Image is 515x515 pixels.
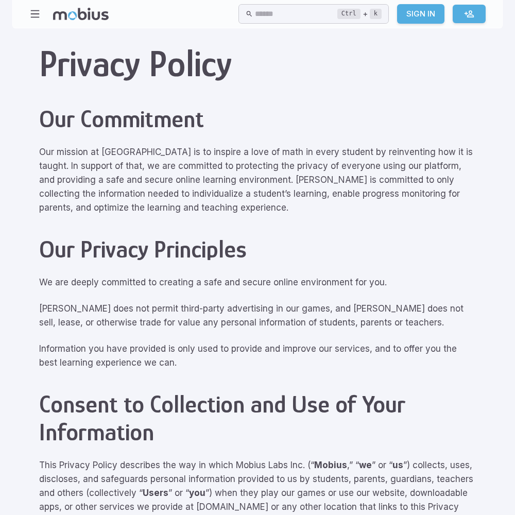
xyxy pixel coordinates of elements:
[39,276,476,289] p: We are deeply committed to creating a safe and secure online environment for you.
[143,488,168,498] strong: Users
[337,9,360,19] kbd: Ctrl
[39,43,476,84] h1: Privacy Policy
[370,9,382,19] kbd: k
[189,488,205,498] strong: you
[314,460,347,470] strong: Mobius
[39,390,476,446] h2: Consent to Collection and Use of Your Information
[39,145,476,215] p: Our mission at [GEOGRAPHIC_DATA] is to inspire a love of math in every student by reinventing how...
[392,460,403,470] strong: us
[39,235,476,263] h2: Our Privacy Principles
[397,4,444,24] a: Sign In
[337,8,382,20] div: +
[39,302,476,330] p: [PERSON_NAME] does not permit third-party advertising in our games, and [PERSON_NAME] does not se...
[39,105,476,133] h2: Our Commitment
[39,342,476,370] p: Information you have provided is only used to provide and improve our services, and to offer you ...
[359,460,372,470] strong: we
